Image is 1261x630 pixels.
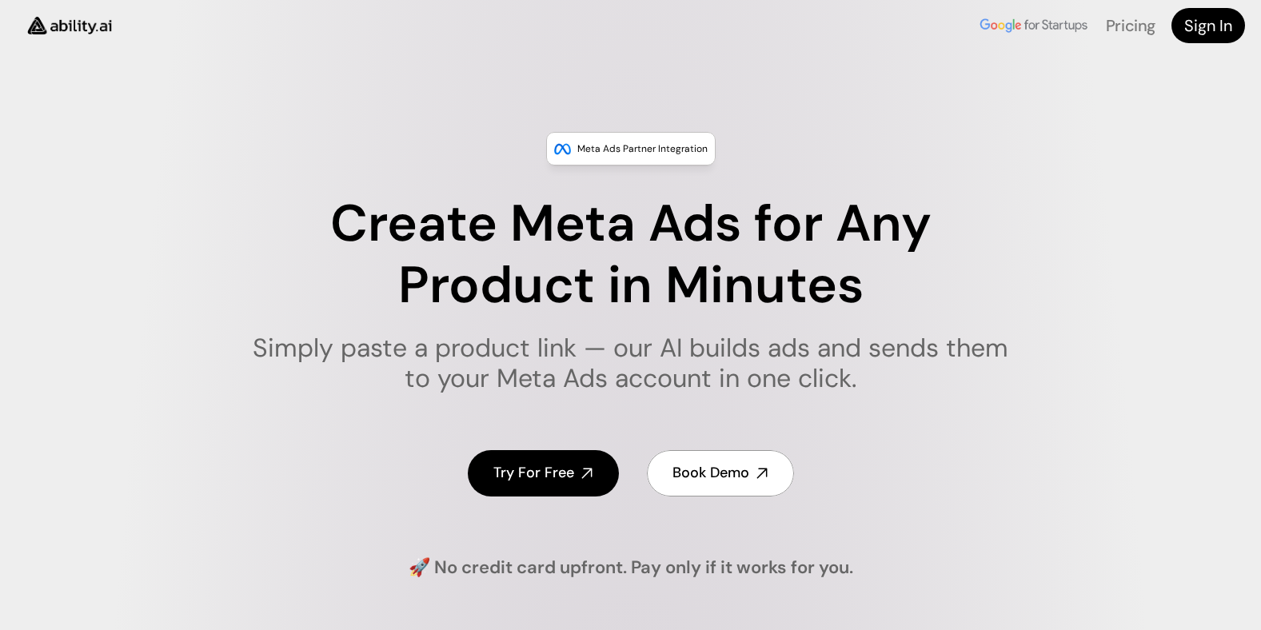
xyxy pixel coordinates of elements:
p: Meta Ads Partner Integration [577,141,708,157]
h4: Try For Free [493,463,574,483]
a: Sign In [1171,8,1245,43]
h4: Sign In [1184,14,1232,37]
a: Book Demo [647,450,794,496]
h4: 🚀 No credit card upfront. Pay only if it works for you. [409,556,853,580]
h1: Create Meta Ads for Any Product in Minutes [242,193,1019,317]
h4: Book Demo [672,463,749,483]
a: Pricing [1106,15,1155,36]
a: Try For Free [468,450,619,496]
h1: Simply paste a product link — our AI builds ads and sends them to your Meta Ads account in one cl... [242,333,1019,394]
